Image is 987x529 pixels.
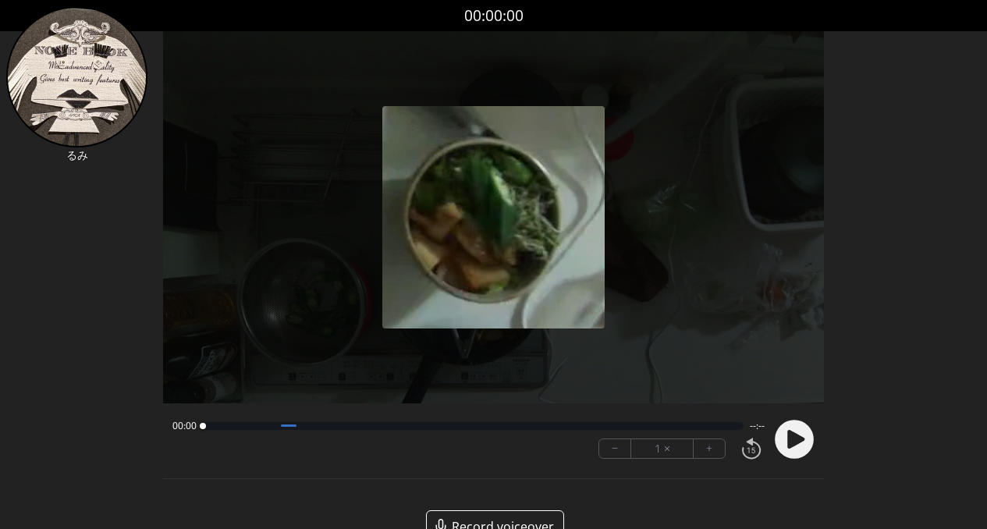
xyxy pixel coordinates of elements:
a: 00:00:00 [464,5,524,27]
span: --:-- [750,420,765,432]
button: − [599,439,631,458]
img: 留迎 [6,6,147,147]
button: + [694,439,725,458]
span: 00:00 [172,420,197,432]
img: Poster Image [382,106,605,328]
div: 1 × [631,439,694,458]
p: るみ [6,147,147,163]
